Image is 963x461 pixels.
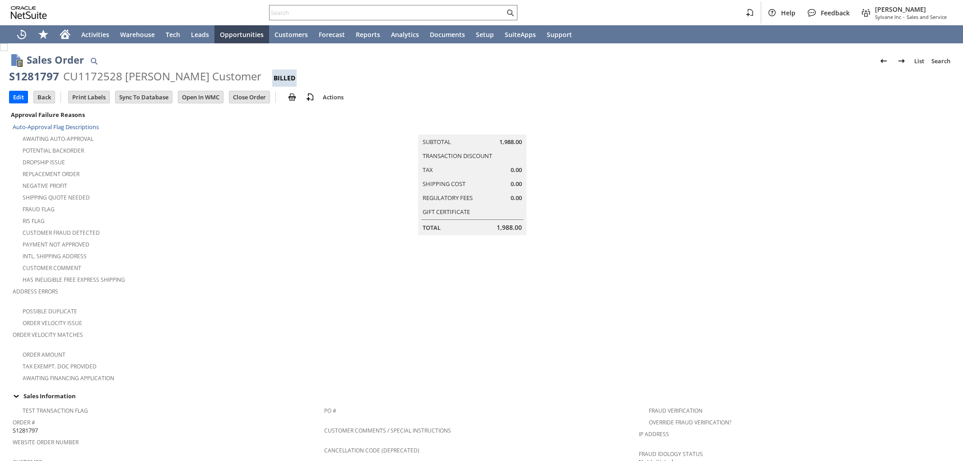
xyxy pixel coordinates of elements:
a: Reports [350,25,386,43]
a: Shipping Quote Needed [23,194,90,201]
span: [PERSON_NAME] [875,5,947,14]
img: print.svg [287,92,298,102]
a: PO # [324,407,336,414]
a: Order Velocity Issue [23,319,82,327]
div: Approval Failure Reasons [9,109,321,121]
a: Subtotal [423,138,451,146]
td: Sales Information [9,390,954,402]
span: Analytics [391,30,419,39]
span: Leads [191,30,209,39]
input: Print Labels [69,91,109,103]
span: 1,988.00 [497,223,522,232]
div: CU1172528 [PERSON_NAME] Customer [63,69,261,84]
input: Sync To Database [116,91,172,103]
span: Sylvane Inc [875,14,901,20]
span: Forecast [319,30,345,39]
a: Customer Comment [23,264,81,272]
a: Payment not approved [23,241,89,248]
img: add-record.svg [305,92,316,102]
span: 0.00 [511,194,522,202]
a: Negative Profit [23,182,67,190]
span: - [903,14,905,20]
input: Edit [9,91,28,103]
div: Shortcuts [33,25,54,43]
a: Setup [470,25,499,43]
a: Intl. Shipping Address [23,252,87,260]
span: Customers [274,30,308,39]
a: Search [928,54,954,68]
img: Next [896,56,907,66]
a: Address Errors [13,288,58,295]
input: Back [34,91,55,103]
a: Possible Duplicate [23,307,77,315]
a: Actions [319,93,347,101]
svg: Search [505,7,516,18]
a: Home [54,25,76,43]
span: SuiteApps [505,30,536,39]
a: Cancellation Code (deprecated) [324,447,419,454]
a: Opportunities [214,25,269,43]
span: Reports [356,30,380,39]
span: Setup [476,30,494,39]
input: Open In WMC [178,91,223,103]
a: Auto-Approval Flag Descriptions [13,123,99,131]
a: Total [423,224,441,232]
a: Has Ineligible Free Express Shipping [23,276,125,284]
a: Customers [269,25,313,43]
a: Leads [186,25,214,43]
span: S1281797 [13,426,38,435]
a: Customer Comments / Special Instructions [324,427,451,434]
a: Forecast [313,25,350,43]
div: Sales Information [9,390,950,402]
a: RIS flag [23,217,45,225]
a: Override Fraud Verification? [649,419,731,426]
a: SuiteApps [499,25,541,43]
a: Activities [76,25,115,43]
span: Support [547,30,572,39]
a: Warehouse [115,25,160,43]
a: Test Transaction Flag [23,407,88,414]
span: Opportunities [220,30,264,39]
a: Fraud Flag [23,205,55,213]
span: Activities [81,30,109,39]
a: Order # [13,419,35,426]
span: Sales and Service [907,14,947,20]
a: Regulatory Fees [423,194,473,202]
a: Awaiting Financing Application [23,374,114,382]
span: 0.00 [511,166,522,174]
img: Previous [878,56,889,66]
a: Order Velocity Matches [13,331,83,339]
span: 1,988.00 [499,138,522,146]
a: Dropship Issue [23,158,65,166]
a: Customer Fraud Detected [23,229,100,237]
img: Quick Find [88,56,99,66]
a: Fraud Idology Status [639,450,703,458]
a: Replacement Order [23,170,79,178]
caption: Summary [418,120,526,135]
a: Tech [160,25,186,43]
a: Recent Records [11,25,33,43]
a: Fraud Verification [649,407,702,414]
svg: Shortcuts [38,29,49,40]
a: Shipping Cost [423,180,465,188]
div: S1281797 [9,69,59,84]
span: Warehouse [120,30,155,39]
svg: logo [11,6,47,19]
a: IP Address [639,430,669,438]
a: Order Amount [23,351,65,359]
span: Help [781,9,796,17]
a: Awaiting Auto-Approval [23,135,93,143]
span: Feedback [821,9,850,17]
span: Tech [166,30,180,39]
a: Tax Exempt. Doc Provided [23,363,97,370]
h1: Sales Order [27,52,84,67]
span: Documents [430,30,465,39]
svg: Home [60,29,70,40]
a: Analytics [386,25,424,43]
a: Transaction Discount [423,152,492,160]
input: Search [270,7,505,18]
a: List [911,54,928,68]
span: 0.00 [511,180,522,188]
a: Support [541,25,577,43]
a: Tax [423,166,433,174]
